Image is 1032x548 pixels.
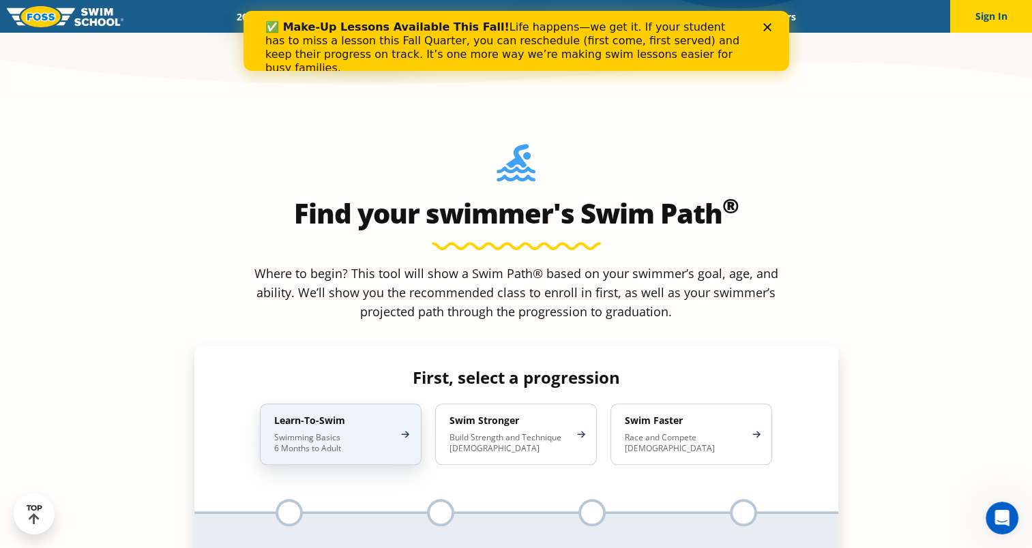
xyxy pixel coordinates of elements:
iframe: Intercom live chat [986,502,1018,534]
b: ✅ Make-Up Lessons Available This Fall! [22,10,266,22]
div: Life happens—we get it. If your student has to miss a lesson this Fall Quarter, you can reschedul... [22,10,502,64]
p: Swimming Basics 6 Months to Adult [274,432,394,454]
h4: Learn-To-Swim [274,414,394,427]
a: Schools [310,10,368,23]
a: 2025 Calendar [225,10,310,23]
iframe: Intercom live chat banner [244,11,789,71]
img: FOSS Swim School Logo [7,6,123,27]
p: Build Strength and Technique [DEMOGRAPHIC_DATA] [449,432,569,454]
div: Close [520,12,533,20]
a: Blog [707,10,750,23]
img: Foss-Location-Swimming-Pool-Person.svg [497,144,535,190]
h4: Swim Faster [625,414,744,427]
p: Race and Compete [DEMOGRAPHIC_DATA] [625,432,744,454]
h4: Swim Stronger [449,414,569,427]
h2: Find your swimmer's Swim Path [194,197,838,230]
a: About FOSS [487,10,563,23]
a: Swim Path® Program [368,10,487,23]
p: Where to begin? This tool will show a Swim Path® based on your swimmer’s goal, age, and ability. ... [249,264,784,321]
sup: ® [722,192,739,219]
div: TOP [27,504,42,525]
a: Swim Like [PERSON_NAME] [563,10,708,23]
a: Careers [750,10,807,23]
h4: First, select a progression [249,368,783,387]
